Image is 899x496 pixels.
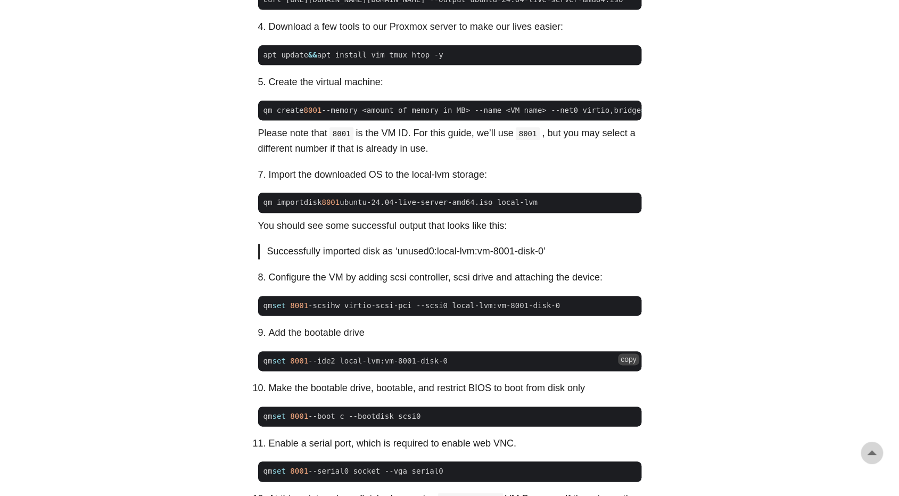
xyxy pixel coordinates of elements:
[272,357,285,365] span: set
[258,356,453,367] span: qm --ide2 local-lvm:vm-8001-disk-0
[272,301,285,310] span: set
[258,411,426,422] span: qm --boot c --bootdisk scsi0
[269,270,641,285] li: Configure the VM by adding scsi controller, scsi drive and attaching the device:
[272,412,285,420] span: set
[269,381,641,396] li: Make the bootable drive, bootable, and restrict BIOS to boot from disk only
[269,19,641,35] li: Download a few tools to our Proxmox server to make our lives easier:
[267,244,634,259] p: Successfully imported disk as ‘unused0:local-lvm:vm-8001-disk-0’
[641,106,645,114] span: =
[258,126,641,156] p: Please note that is the VM ID. For this guide, we’ll use , but you may select a different number ...
[290,301,308,310] span: 8001
[321,198,340,206] span: 8001
[258,300,566,311] span: qm -scsihw virtio-scsi-pci --scsi0 local-lvm:vm-8001-disk-0
[618,353,639,365] button: copy
[258,466,449,477] span: qm --serial0 socket --vga serial0
[269,325,641,341] li: Add the bootable drive
[290,357,308,365] span: 8001
[290,467,308,475] span: 8001
[272,467,285,475] span: set
[269,436,641,451] li: Enable a serial port, which is required to enable web VNC.
[290,412,308,420] span: 8001
[329,127,354,140] code: 8001
[516,127,540,140] code: 8001
[258,197,543,208] span: qm importdisk ubuntu-24.04-live-server-amd64.iso local-lvm
[269,167,641,183] li: Import the downloaded OS to the local-lvm storage:
[258,218,641,234] p: You should see some successful output that looks like this:
[308,51,317,59] span: &&
[304,106,322,114] span: 8001
[258,105,673,116] span: qm create --memory <amount of memory in MB> --name <VM name> --net0 virtio,bridge vmbr0
[861,442,883,464] a: go to top
[269,75,641,90] li: Create the virtual machine:
[258,49,449,61] span: apt update apt install vim tmux htop -y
